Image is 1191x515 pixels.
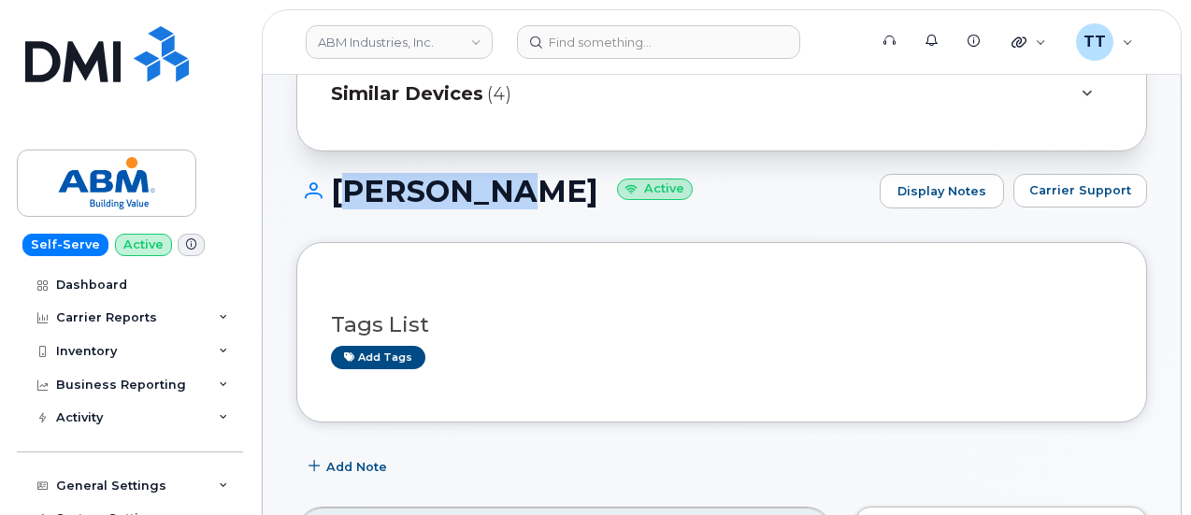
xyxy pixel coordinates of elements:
[1029,181,1131,199] span: Carrier Support
[1083,31,1106,53] span: TT
[296,451,403,484] button: Add Note
[517,25,800,59] input: Find something...
[326,458,387,476] span: Add Note
[296,175,870,207] h1: [PERSON_NAME]
[998,23,1059,61] div: Quicklinks
[331,313,1112,336] h3: Tags List
[1063,23,1146,61] div: Travis Tedesco
[617,179,693,200] small: Active
[1013,174,1147,207] button: Carrier Support
[306,25,493,59] a: ABM Industries, Inc.
[487,80,511,107] span: (4)
[331,346,425,369] a: Add tags
[331,80,483,107] span: Similar Devices
[880,174,1004,209] a: Display Notes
